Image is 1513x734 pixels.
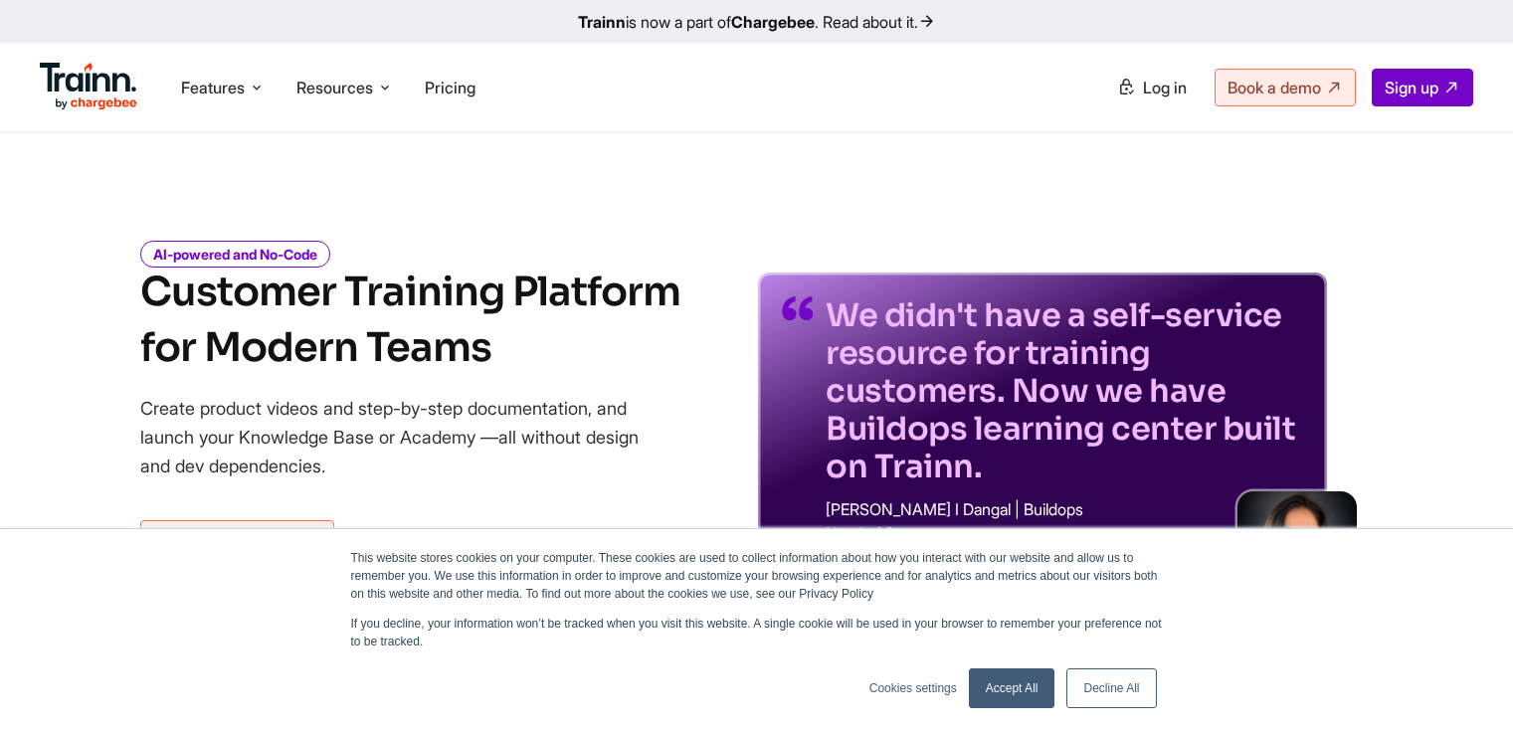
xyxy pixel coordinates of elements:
[782,296,814,320] img: quotes-purple.41a7099.svg
[1385,78,1438,97] span: Sign up
[140,265,680,376] h1: Customer Training Platform for Modern Teams
[1066,668,1156,708] a: Decline All
[351,615,1163,650] p: If you decline, your information won’t be tracked when you visit this website. A single cookie wi...
[869,679,957,697] a: Cookies settings
[1372,69,1473,106] a: Sign up
[826,296,1303,485] p: We didn't have a self-service resource for training customers. Now we have Buildops learning cent...
[140,520,334,568] a: Sign up for free
[425,78,475,97] a: Pricing
[731,12,815,32] b: Chargebee
[826,525,1303,541] p: Head of Support
[1215,69,1356,106] a: Book a demo
[1228,78,1321,97] span: Book a demo
[1237,491,1357,611] img: sabina-buildops.d2e8138.png
[1143,78,1187,97] span: Log in
[40,63,137,110] img: Trainn Logo
[181,77,245,98] span: Features
[969,668,1055,708] a: Accept All
[140,394,667,480] p: Create product videos and step-by-step documentation, and launch your Knowledge Base or Academy —...
[140,241,330,268] i: AI-powered and No-Code
[351,549,1163,603] p: This website stores cookies on your computer. These cookies are used to collect information about...
[296,77,373,98] span: Resources
[826,501,1303,517] p: [PERSON_NAME] I Dangal | Buildops
[578,12,626,32] b: Trainn
[1105,70,1199,105] a: Log in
